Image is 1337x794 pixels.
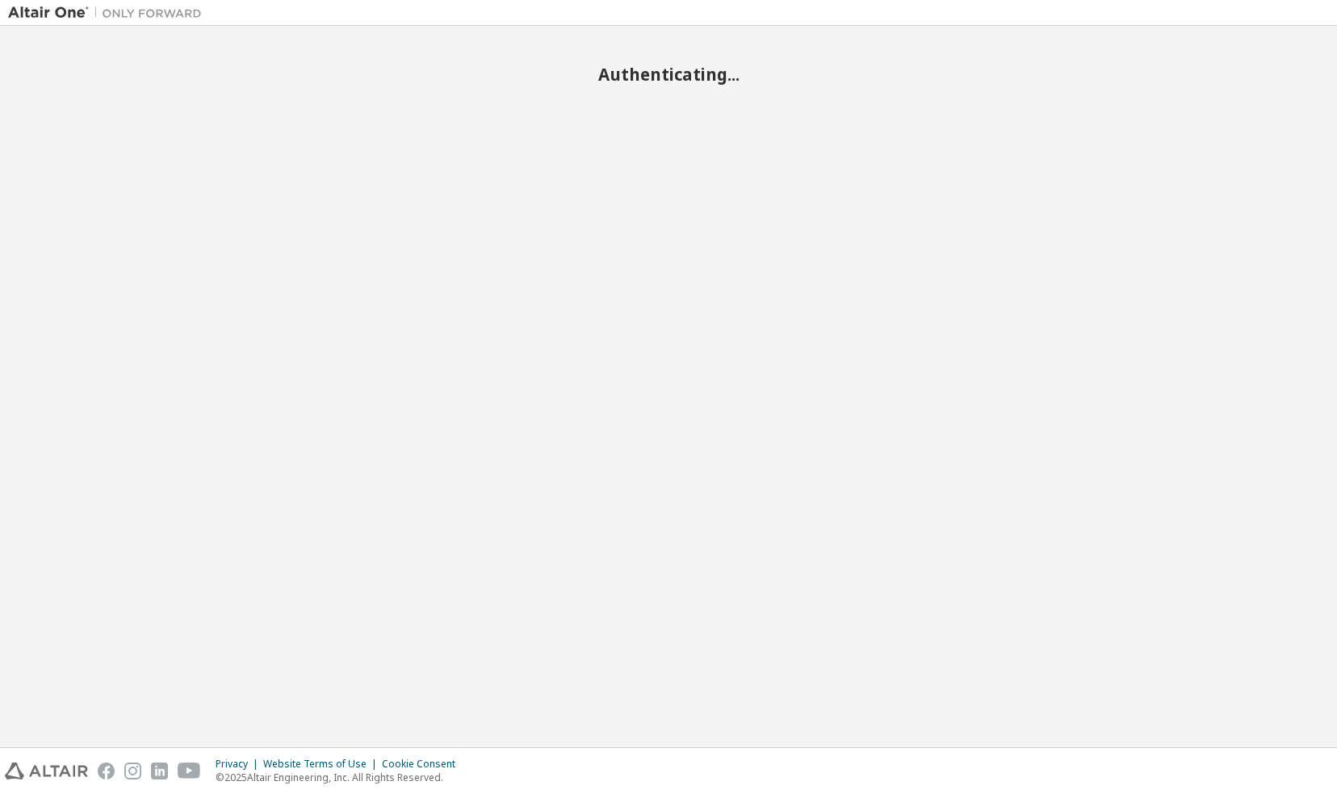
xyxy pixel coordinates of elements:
img: youtube.svg [178,763,201,779]
div: Cookie Consent [382,758,465,771]
img: Altair One [8,5,210,21]
div: Website Terms of Use [263,758,382,771]
div: Privacy [216,758,263,771]
p: © 2025 Altair Engineering, Inc. All Rights Reserved. [216,771,465,784]
img: instagram.svg [124,763,141,779]
img: facebook.svg [98,763,115,779]
img: linkedin.svg [151,763,168,779]
img: altair_logo.svg [5,763,88,779]
h2: Authenticating... [8,64,1329,85]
